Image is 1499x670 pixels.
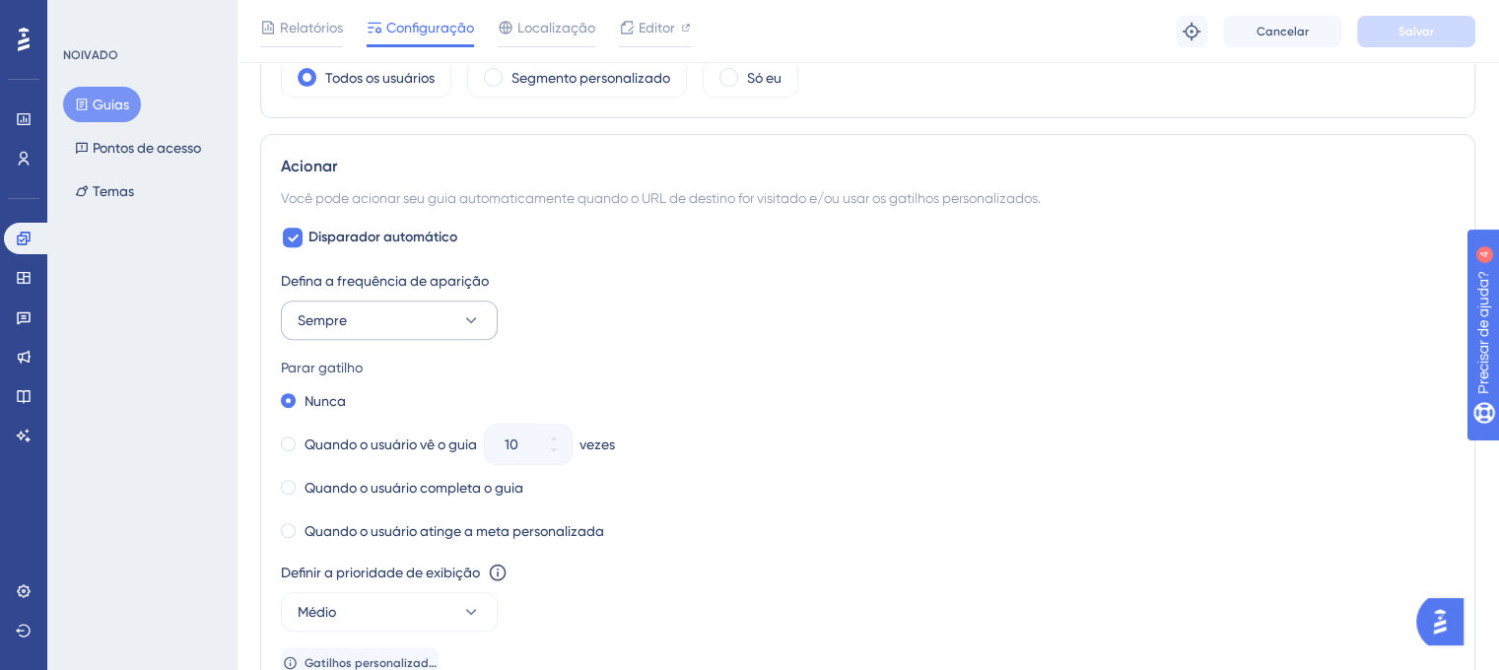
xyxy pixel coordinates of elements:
font: Quando o usuário completa o guia [305,480,523,496]
font: Localização [517,20,595,35]
button: Cancelar [1223,16,1341,47]
font: Todos os usuários [325,70,435,86]
font: Definir a prioridade de exibição [281,565,480,580]
button: Médio [281,592,498,632]
font: Gatilhos personalizados [304,656,441,670]
font: Sempre [298,312,347,328]
font: Segmento personalizado [511,70,670,86]
font: Defina a frequência de aparição [281,273,489,289]
font: NOIVADO [63,48,118,62]
button: Guias [63,87,141,122]
font: Acionar [281,157,337,175]
font: Precisar de ajuda? [46,9,170,24]
font: Quando o usuário atinge a meta personalizada [305,523,604,539]
iframe: Iniciador do Assistente de IA do UserGuiding [1416,592,1475,651]
font: Nunca [305,393,346,409]
font: vezes [579,436,615,452]
font: Editor [639,20,675,35]
font: Parar gatilho [281,360,363,375]
font: Disparador automático [308,229,457,245]
font: Salvar [1398,25,1434,38]
font: Guias [93,97,129,112]
font: Relatórios [280,20,343,35]
font: Pontos de acesso [93,140,201,156]
font: 4 [183,12,189,23]
font: Cancelar [1257,25,1309,38]
font: Só eu [747,70,782,86]
font: Configuração [386,20,474,35]
font: Médio [298,604,336,620]
button: Salvar [1357,16,1475,47]
button: Temas [63,173,146,209]
font: Quando o usuário vê o guia [305,436,477,452]
font: Você pode acionar seu guia automaticamente quando o URL de destino for visitado e/ou usar os gati... [281,190,1041,206]
font: Temas [93,183,134,199]
button: Pontos de acesso [63,130,213,166]
button: Sempre [281,301,498,340]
